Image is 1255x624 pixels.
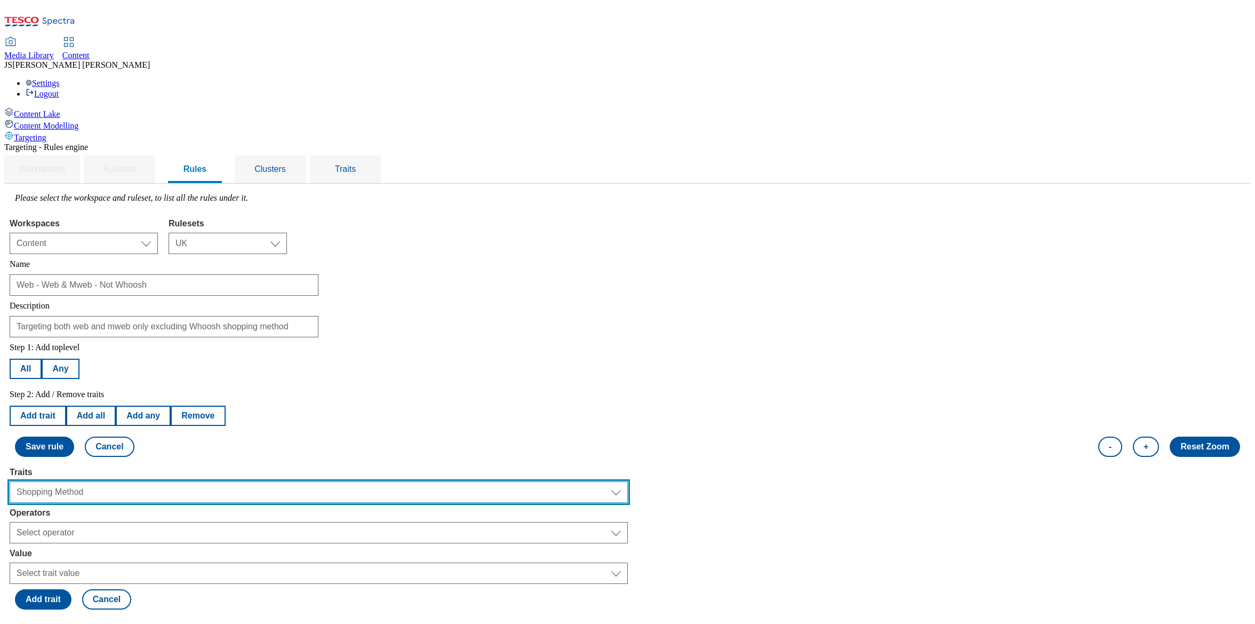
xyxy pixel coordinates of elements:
[10,359,42,379] button: All
[10,301,50,310] label: Description
[171,406,225,426] button: Remove
[42,359,79,379] button: Any
[169,219,287,228] label: Rulesets
[116,406,171,426] button: Add any
[10,259,30,268] label: Name
[10,549,628,558] label: Value
[66,406,116,426] button: Add all
[4,119,1251,131] a: Content Modelling
[4,107,1251,119] a: Content Lake
[15,437,74,457] button: Save rule
[10,219,158,228] label: Workspaces
[4,60,12,69] span: JS
[14,133,46,142] span: Targeting
[26,78,60,88] a: Settings
[1133,437,1159,457] button: +
[10,316,318,337] input: Enter description
[26,89,59,98] a: Logout
[12,60,150,69] span: [PERSON_NAME] [PERSON_NAME]
[10,343,79,352] label: Step 1: Add toplevel
[183,164,207,173] span: Rules
[82,589,131,610] button: Cancel
[1098,437,1122,457] button: -
[4,131,1251,143] a: Targeting
[4,143,1251,152] div: Targeting - Rules engine
[254,164,286,173] span: Clusters
[15,589,71,610] button: Add trait
[62,51,90,60] span: Content
[10,508,628,518] label: Operators
[335,164,356,173] span: Traits
[10,406,66,426] button: Add trait
[85,437,134,457] button: Cancel
[4,38,54,60] a: Media Library
[10,390,104,399] label: Step 2: Add / Remove traits
[14,109,60,119] span: Content Lake
[1170,437,1240,457] button: Reset Zoom
[15,193,248,202] label: Please select the workspace and ruleset, to list all the rules under it.
[62,38,90,60] a: Content
[14,121,78,130] span: Content Modelling
[10,274,318,296] input: Enter name
[10,468,628,477] label: Traits
[4,51,54,60] span: Media Library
